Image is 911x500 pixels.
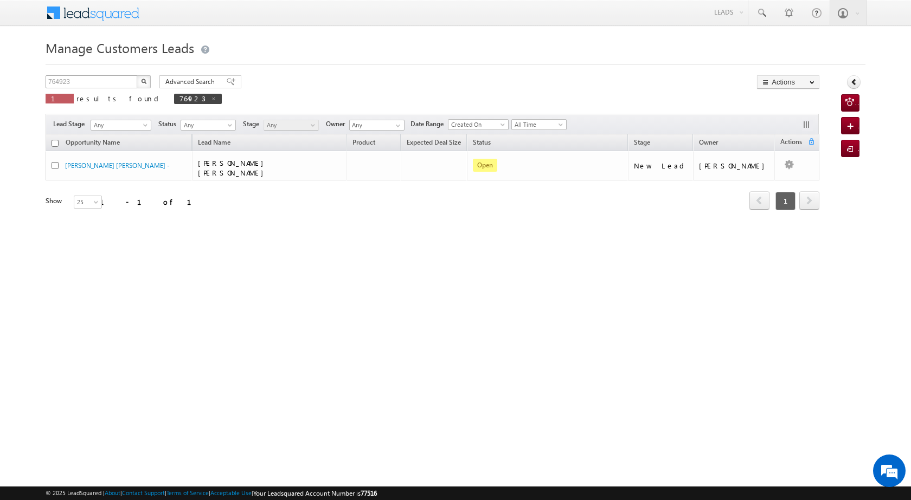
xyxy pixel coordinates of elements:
span: Manage Customers Leads [46,39,194,56]
span: Any [181,120,233,130]
a: Status [467,137,496,151]
div: New Lead [634,161,688,171]
span: Stage [243,119,264,129]
span: Advanced Search [165,77,218,87]
a: Created On [448,119,509,130]
span: [PERSON_NAME] [PERSON_NAME] [198,158,269,177]
span: Your Leadsquared Account Number is [253,489,377,497]
input: Check all records [52,140,59,147]
span: 77516 [361,489,377,497]
a: Acceptable Use [210,489,252,496]
span: Actions [775,136,807,150]
a: Opportunity Name [60,137,125,151]
em: Start Chat [147,334,197,348]
a: prev [749,192,769,210]
span: next [799,191,819,210]
span: All Time [512,120,563,129]
textarea: Type your message and hit 'Enter' [14,100,198,324]
span: Opportunity Name [66,138,120,146]
span: prev [749,191,769,210]
span: Open [473,159,497,172]
span: 764923 [179,94,206,103]
div: Chat with us now [56,57,182,71]
span: Stage [634,138,650,146]
a: Show All Items [390,120,403,131]
a: 25 [74,196,102,209]
a: About [105,489,120,496]
span: Lead Name [193,137,236,151]
span: Product [352,138,375,146]
a: next [799,192,819,210]
span: Any [264,120,316,130]
span: Expected Deal Size [407,138,461,146]
button: Actions [757,75,819,89]
a: Any [264,120,319,131]
a: Contact Support [122,489,165,496]
span: Status [158,119,181,129]
a: Any [181,120,236,131]
a: [PERSON_NAME] [PERSON_NAME] - [65,161,170,170]
span: 1 [775,192,795,210]
a: Terms of Service [166,489,209,496]
span: Lead Stage [53,119,89,129]
img: Search [141,79,146,84]
a: Any [91,120,151,131]
div: 1 - 1 of 1 [100,196,204,208]
div: Minimize live chat window [178,5,204,31]
span: Owner [326,119,349,129]
span: 25 [74,197,103,207]
div: Show [46,196,65,206]
a: Expected Deal Size [401,137,466,151]
span: Any [91,120,147,130]
a: Stage [628,137,656,151]
span: 1 [51,94,68,103]
span: results found [76,94,163,103]
a: All Time [511,119,567,130]
span: Date Range [410,119,448,129]
span: Owner [699,138,718,146]
span: © 2025 LeadSquared | | | | | [46,488,377,498]
input: Type to Search [349,120,405,131]
img: d_60004797649_company_0_60004797649 [18,57,46,71]
span: Created On [448,120,505,129]
div: [PERSON_NAME] [699,161,770,171]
